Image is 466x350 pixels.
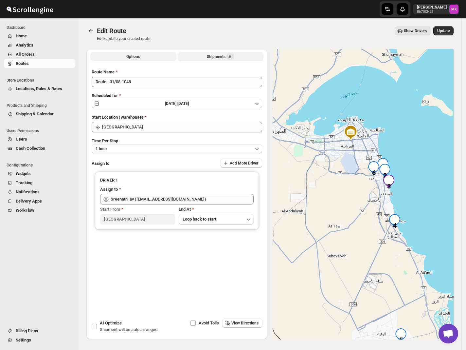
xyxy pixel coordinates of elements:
span: Shipping & Calendar [16,111,54,116]
span: Scheduled for [92,93,118,98]
button: Show Drivers [395,26,431,35]
input: Search assignee [111,194,254,204]
div: 2 [378,169,391,182]
span: 6 [229,54,231,59]
span: Loop back to start [183,217,216,222]
span: [DATE] [177,101,189,106]
span: Configurations [7,163,75,168]
span: Update [437,28,450,33]
span: Shipment will be auto arranged [100,327,157,332]
span: Options [126,54,140,59]
span: Widgets [16,171,31,176]
span: Analytics [16,43,33,48]
button: WorkFlow [4,206,75,215]
button: All Route Options [90,52,176,61]
text: MK [451,7,457,11]
button: 1 hour [92,144,262,153]
span: Home [16,33,27,38]
button: Delivery Apps [4,197,75,206]
div: Shipments [207,53,234,60]
span: Show Drivers [404,28,427,33]
span: Time Per Stop [92,138,118,143]
span: [DATE] | [165,101,177,106]
div: 1 [376,163,389,176]
button: Widgets [4,169,75,178]
button: Routes [86,26,96,35]
span: Tracking [16,180,32,185]
button: Billing Plans [4,326,75,336]
span: Route Name [92,69,115,74]
span: Edit Route [97,27,126,35]
button: Locations, Rules & Rates [4,84,75,93]
h3: DRIVER 1 [100,177,254,184]
div: 3 [382,180,395,193]
div: All Route Options [86,64,267,286]
span: Billing Plans [16,328,38,333]
span: Avoid Tolls [199,321,219,325]
p: 867f02-58 [417,10,447,14]
button: View Directions [222,319,262,328]
div: 5 [394,333,407,346]
div: 6 [367,166,380,179]
button: Home [4,31,75,41]
span: Add More Driver [230,161,258,166]
button: Notifications [4,187,75,197]
span: Locations, Rules & Rates [16,86,62,91]
button: All Orders [4,50,75,59]
span: View Directions [231,321,259,326]
span: Delivery Apps [16,199,42,204]
span: Start Location (Warehouse) [92,115,143,120]
div: End At [179,206,254,213]
button: Update [433,26,454,35]
p: [PERSON_NAME] [417,5,447,10]
button: Routes [4,59,75,68]
button: User menu [413,4,459,14]
button: [DATE]|[DATE] [92,99,262,108]
span: AI Optimize [100,321,122,325]
input: Search location [102,122,262,132]
span: WorkFlow [16,208,34,213]
span: Users Permissions [7,128,75,133]
button: Settings [4,336,75,345]
span: Routes [16,61,29,66]
button: Shipping & Calendar [4,109,75,119]
span: Products and Shipping [7,103,75,108]
span: Cash Collection [16,146,45,151]
span: All Orders [16,52,35,57]
button: Users [4,135,75,144]
span: Mostafa Khalifa [449,5,458,14]
button: Selected Shipments [178,52,264,61]
button: Add More Driver [221,159,262,168]
img: ScrollEngine [5,1,54,17]
span: Assign to [92,161,109,166]
p: Edit/update your created route [97,36,150,41]
span: 1 hour [96,146,107,151]
a: دردشة مفتوحة [439,324,458,343]
span: Dashboard [7,25,75,30]
button: Loop back to start [179,214,254,224]
button: Analytics [4,41,75,50]
span: Start From [100,207,120,212]
button: Tracking [4,178,75,187]
span: Notifications [16,189,40,194]
span: Store Locations [7,78,75,83]
div: Assign to [100,186,118,193]
div: 4 [388,219,401,232]
button: Cash Collection [4,144,75,153]
span: Users [16,137,27,142]
input: Eg: Bengaluru Route [92,77,262,87]
span: Settings [16,338,31,342]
